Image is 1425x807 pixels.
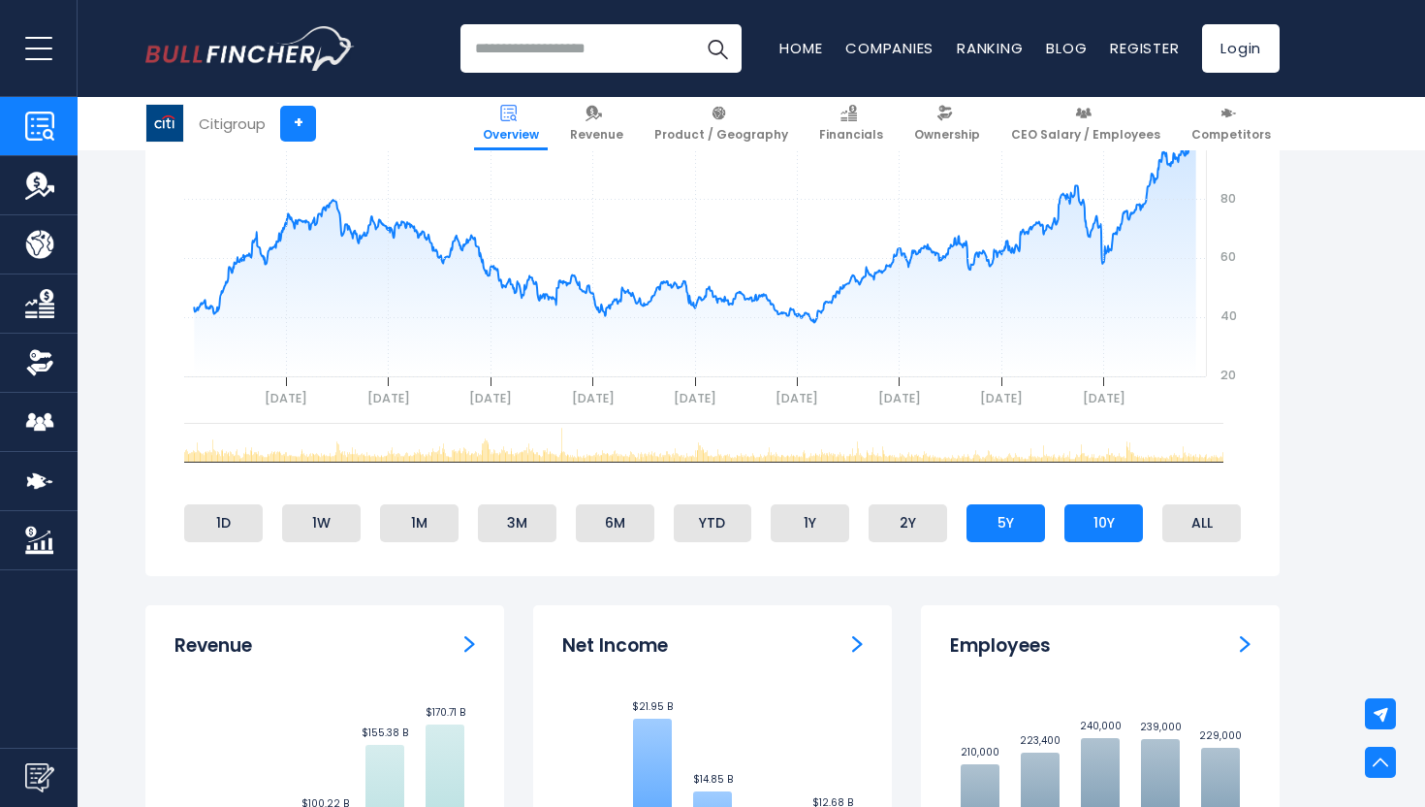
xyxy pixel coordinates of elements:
li: ALL [1162,504,1241,541]
text: $14.85 B [693,772,733,787]
span: Ownership [914,127,980,143]
a: Net income [852,634,863,655]
img: C logo [146,105,183,142]
text: $155.38 B [362,726,408,740]
li: YTD [674,504,752,541]
span: Revenue [570,127,623,143]
li: 1D [184,504,263,541]
svg: gh [174,35,1251,423]
a: Overview [474,97,548,150]
h3: Net Income [562,634,668,659]
text: 60 [1220,248,1236,265]
text: 20 [1220,367,1236,383]
a: Go to homepage [145,26,354,71]
a: Register [1110,38,1179,58]
text: 223,400 [1020,733,1061,748]
text: [DATE] [980,390,1023,406]
li: 2Y [869,504,947,541]
text: [DATE] [469,390,512,406]
text: 80 [1220,190,1236,207]
a: Ownership [905,97,989,150]
li: 3M [478,504,556,541]
text: [DATE] [572,390,615,406]
a: Ranking [957,38,1023,58]
text: [DATE] [674,390,716,406]
span: Competitors [1191,127,1271,143]
a: Employees [1240,634,1251,655]
a: Companies [845,38,934,58]
span: CEO Salary / Employees [1011,127,1160,143]
a: + [280,106,316,142]
button: Search [693,24,742,73]
div: Citigroup [199,113,266,135]
a: Revenue [464,634,475,655]
a: Blog [1046,38,1087,58]
li: 1W [282,504,361,541]
text: $21.95 B [632,699,673,714]
a: Competitors [1183,97,1280,150]
a: CEO Salary / Employees [1002,97,1169,150]
text: 229,000 [1199,728,1242,743]
text: $170.71 B [426,705,465,720]
li: 5Y [966,504,1045,541]
text: 40 [1220,307,1237,324]
text: [DATE] [776,390,818,406]
li: 1M [380,504,459,541]
a: Financials [810,97,892,150]
li: 10Y [1064,504,1143,541]
text: 239,000 [1140,720,1182,734]
text: [DATE] [1083,390,1125,406]
li: 1Y [771,504,849,541]
text: 240,000 [1080,719,1122,733]
a: Product / Geography [646,97,797,150]
a: Revenue [561,97,632,150]
span: Overview [483,127,539,143]
span: Product / Geography [654,127,788,143]
a: Home [779,38,822,58]
text: 210,000 [961,745,999,759]
text: [DATE] [878,390,921,406]
h3: Employees [950,634,1051,659]
a: Login [1202,24,1280,73]
img: Ownership [25,348,54,377]
img: Bullfincher logo [145,26,355,71]
text: [DATE] [265,390,307,406]
li: 6M [576,504,654,541]
h3: Revenue [174,634,252,659]
span: Financials [819,127,883,143]
text: [DATE] [367,390,410,406]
